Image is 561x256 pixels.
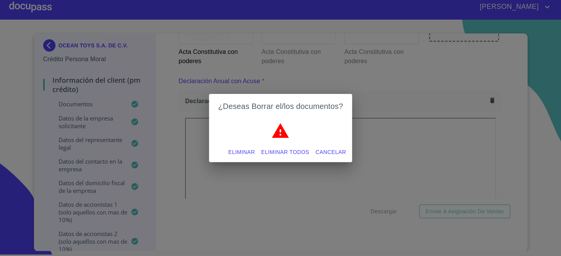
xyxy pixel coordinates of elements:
[312,145,349,159] button: Cancelar
[258,145,312,159] button: Eliminar todos
[261,147,309,157] span: Eliminar todos
[315,147,346,157] span: Cancelar
[228,147,255,157] span: Eliminar
[218,100,343,112] h2: ¿Deseas Borrar el/los documentos?
[225,145,258,159] button: Eliminar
